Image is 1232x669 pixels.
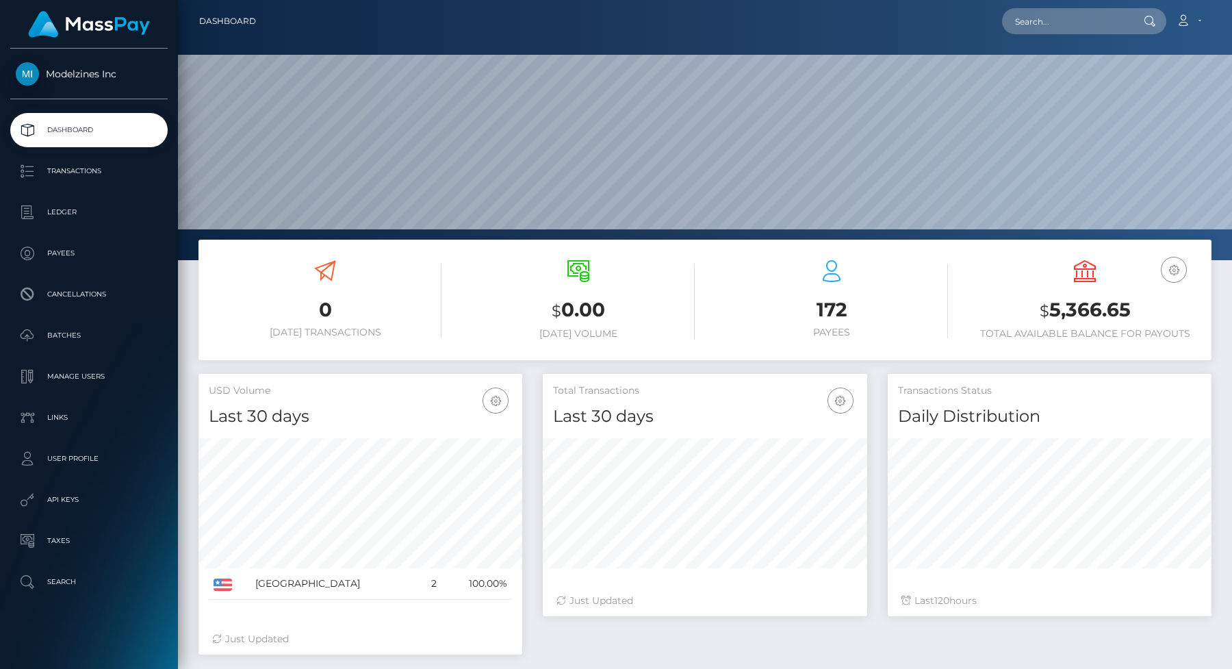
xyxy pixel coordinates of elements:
p: User Profile [16,449,162,469]
h6: Total Available Balance for Payouts [968,328,1201,340]
a: Manage Users [10,359,168,394]
small: $ [552,301,561,320]
div: Last hours [901,594,1198,608]
h4: Last 30 days [553,405,856,429]
p: Search [16,572,162,592]
a: Dashboard [10,113,168,147]
a: Taxes [10,524,168,558]
p: Taxes [16,531,162,551]
a: Search [10,565,168,599]
a: Batches [10,318,168,353]
a: Ledger [10,195,168,229]
p: Transactions [16,161,162,181]
p: API Keys [16,490,162,510]
h6: Payees [715,327,948,338]
p: Links [16,407,162,428]
a: Dashboard [199,7,256,36]
h5: USD Volume [209,384,512,398]
h3: 0 [209,296,441,323]
h3: 0.00 [462,296,695,325]
p: Ledger [16,202,162,223]
h5: Transactions Status [898,384,1201,398]
h4: Last 30 days [209,405,512,429]
a: Payees [10,236,168,270]
a: Links [10,401,168,435]
a: Transactions [10,154,168,188]
h3: 172 [715,296,948,323]
img: Modelzines Inc [16,62,39,86]
a: API Keys [10,483,168,517]
a: Cancellations [10,277,168,312]
p: Cancellations [16,284,162,305]
h6: [DATE] Transactions [209,327,441,338]
h6: [DATE] Volume [462,328,695,340]
h5: Total Transactions [553,384,856,398]
img: MassPay Logo [28,11,150,38]
a: User Profile [10,442,168,476]
h4: Daily Distribution [898,405,1201,429]
span: Modelzines Inc [10,68,168,80]
p: Manage Users [16,366,162,387]
input: Search... [1002,8,1131,34]
h3: 5,366.65 [968,296,1201,325]
p: Payees [16,243,162,264]
p: Batches [16,325,162,346]
small: $ [1040,301,1049,320]
p: Dashboard [16,120,162,140]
